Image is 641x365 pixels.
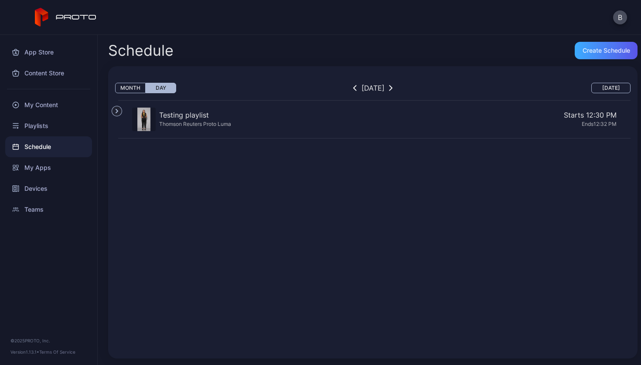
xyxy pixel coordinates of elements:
a: Teams [5,199,92,220]
a: Terms Of Service [39,349,75,355]
div: © 2025 PROTO, Inc. [10,337,87,344]
div: Create Schedule [583,47,630,54]
div: [DATE] [361,83,385,93]
a: Schedule [5,136,92,157]
button: Month [115,83,146,93]
a: Content Store [5,63,92,84]
h2: Schedule [108,43,174,58]
button: [DATE] [591,83,631,93]
div: Ends 12:32 PM [235,120,617,128]
div: Thomson Reuters Proto Luma [159,120,231,128]
button: Create Schedule [575,42,638,59]
span: Version 1.13.1 • [10,349,39,355]
button: Day [146,83,176,93]
a: App Store [5,42,92,63]
div: Starts 12:30 PM [235,110,617,120]
a: My Content [5,95,92,115]
div: Testing playlist [159,110,231,120]
a: Playlists [5,115,92,136]
button: B [613,10,627,24]
a: My Apps [5,157,92,178]
a: Devices [5,178,92,199]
